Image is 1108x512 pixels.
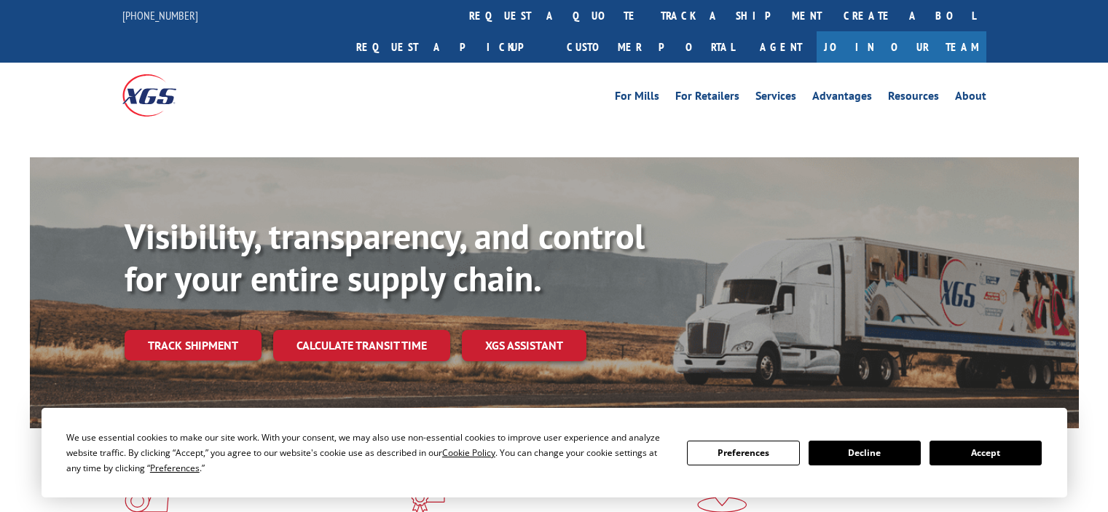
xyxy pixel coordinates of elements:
[755,90,796,106] a: Services
[809,441,921,465] button: Decline
[745,31,817,63] a: Agent
[66,430,669,476] div: We use essential cookies to make our site work. With your consent, we may also use non-essential ...
[442,446,495,459] span: Cookie Policy
[122,8,198,23] a: [PHONE_NUMBER]
[345,31,556,63] a: Request a pickup
[930,441,1042,465] button: Accept
[817,31,986,63] a: Join Our Team
[687,441,799,465] button: Preferences
[125,213,645,301] b: Visibility, transparency, and control for your entire supply chain.
[273,330,450,361] a: Calculate transit time
[125,330,262,361] a: Track shipment
[150,462,200,474] span: Preferences
[556,31,745,63] a: Customer Portal
[42,408,1067,497] div: Cookie Consent Prompt
[462,330,586,361] a: XGS ASSISTANT
[812,90,872,106] a: Advantages
[675,90,739,106] a: For Retailers
[888,90,939,106] a: Resources
[955,90,986,106] a: About
[615,90,659,106] a: For Mills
